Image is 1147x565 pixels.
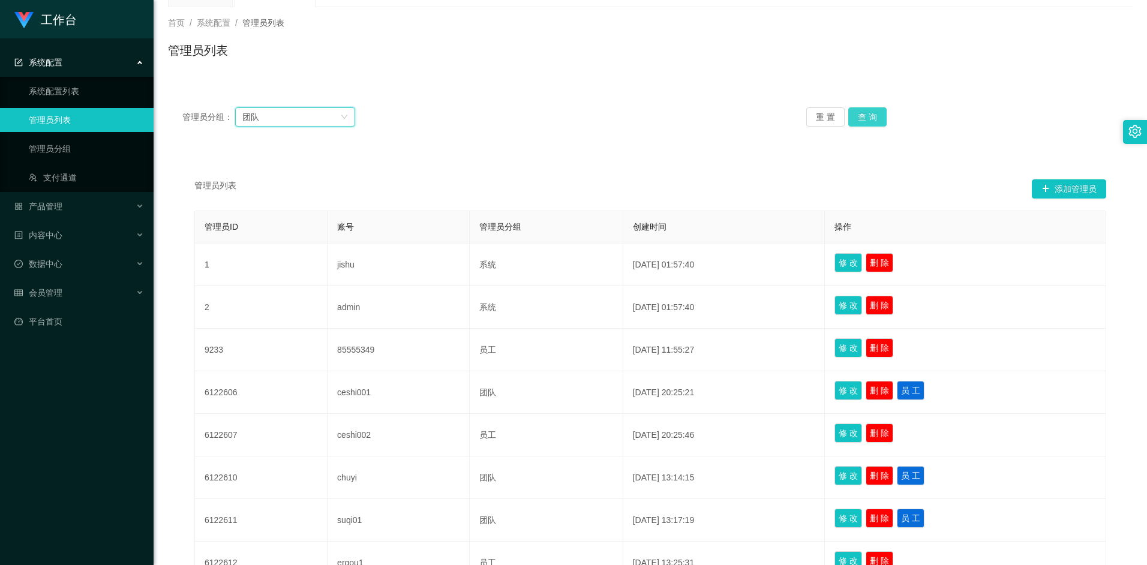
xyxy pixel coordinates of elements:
[633,222,666,232] span: 创建时间
[470,499,623,542] td: 团队
[337,222,354,232] span: 账号
[14,288,62,297] span: 会员管理
[14,230,62,240] span: 内容中心
[328,456,470,499] td: chuyi
[897,381,924,400] button: 员 工
[182,111,235,124] span: 管理员分组：
[14,58,23,67] i: 图标: form
[29,166,144,190] a: 图标: usergroup-add-o支付通道
[866,466,893,485] button: 删 除
[633,387,694,397] span: [DATE] 20:25:21
[14,202,62,211] span: 产品管理
[235,18,238,28] span: /
[29,108,144,132] a: 管理员列表
[1032,179,1106,199] button: 图标: plus添加管理员
[633,473,694,482] span: [DATE] 13:14:15
[328,499,470,542] td: suqi01
[14,12,34,29] img: logo.9652507e.png
[897,509,924,528] button: 员 工
[834,466,862,485] button: 修 改
[328,414,470,456] td: ceshi002
[848,107,887,127] button: 查 询
[195,499,328,542] td: 6122611
[242,18,284,28] span: 管理员列表
[1128,125,1142,138] i: 图标: setting
[195,414,328,456] td: 6122607
[195,371,328,414] td: 6122606
[14,58,62,67] span: 系统配置
[242,108,259,126] div: 团队
[866,381,893,400] button: 删 除
[14,14,77,24] a: 工作台
[190,18,192,28] span: /
[195,456,328,499] td: 6122610
[633,430,694,440] span: [DATE] 20:25:46
[834,338,862,357] button: 修 改
[197,18,230,28] span: 系统配置
[633,345,694,354] span: [DATE] 11:55:27
[897,466,924,485] button: 员 工
[168,41,228,59] h1: 管理员列表
[834,423,862,443] button: 修 改
[328,244,470,286] td: jishu
[866,296,893,315] button: 删 除
[14,259,62,269] span: 数据中心
[328,329,470,371] td: 85555349
[866,509,893,528] button: 删 除
[479,222,521,232] span: 管理员分组
[633,260,694,269] span: [DATE] 01:57:40
[470,414,623,456] td: 员工
[195,244,328,286] td: 1
[834,222,851,232] span: 操作
[866,423,893,443] button: 删 除
[834,296,862,315] button: 修 改
[168,18,185,28] span: 首页
[834,381,862,400] button: 修 改
[633,302,694,312] span: [DATE] 01:57:40
[195,286,328,329] td: 2
[470,371,623,414] td: 团队
[14,231,23,239] i: 图标: profile
[29,137,144,161] a: 管理员分组
[14,260,23,268] i: 图标: check-circle-o
[470,456,623,499] td: 团队
[328,371,470,414] td: ceshi001
[834,253,862,272] button: 修 改
[866,253,893,272] button: 删 除
[195,329,328,371] td: 9233
[328,286,470,329] td: admin
[205,222,238,232] span: 管理员ID
[806,107,845,127] button: 重 置
[470,286,623,329] td: 系统
[470,329,623,371] td: 员工
[29,79,144,103] a: 系统配置列表
[866,338,893,357] button: 删 除
[470,244,623,286] td: 系统
[633,515,694,525] span: [DATE] 13:17:19
[341,113,348,122] i: 图标: down
[41,1,77,39] h1: 工作台
[14,288,23,297] i: 图标: table
[194,179,236,199] span: 管理员列表
[14,202,23,211] i: 图标: appstore-o
[834,509,862,528] button: 修 改
[14,309,144,333] a: 图标: dashboard平台首页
